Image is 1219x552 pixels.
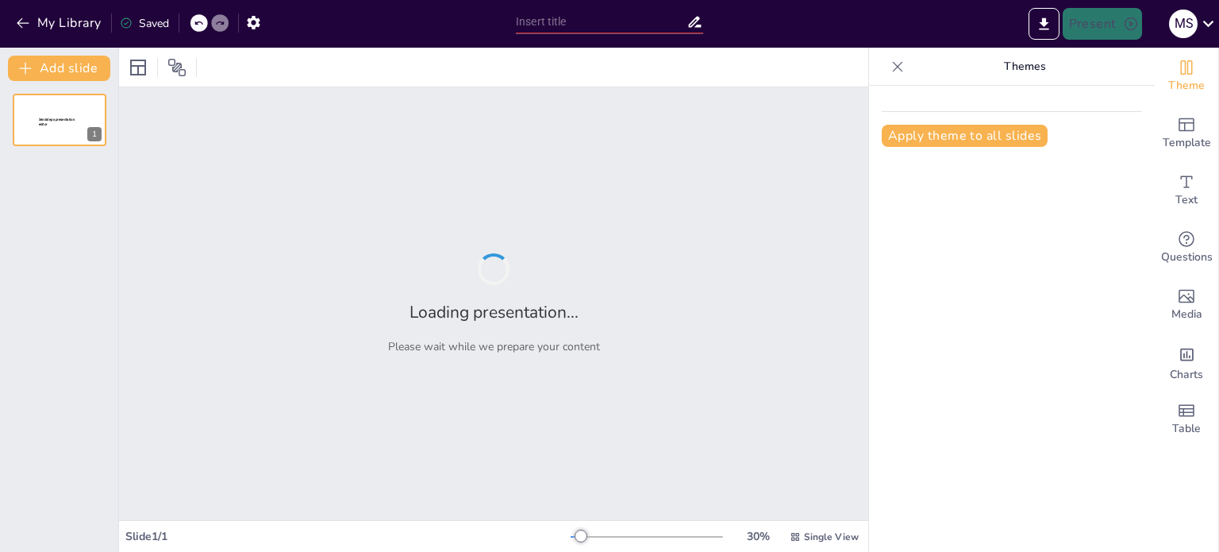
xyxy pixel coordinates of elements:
[125,55,151,80] div: Layout
[12,10,108,36] button: My Library
[1155,162,1218,219] div: Add text boxes
[410,301,579,323] h2: Loading presentation...
[1155,276,1218,334] div: Add images, graphics, shapes or video
[804,531,859,543] span: Single View
[1155,391,1218,448] div: Add a table
[1172,420,1201,438] span: Table
[1169,8,1198,40] button: M S
[1171,306,1202,323] span: Media
[910,48,1139,86] p: Themes
[388,339,600,354] p: Please wait while we prepare your content
[1163,134,1211,152] span: Template
[39,118,75,126] span: Sendsteps presentation editor
[1168,77,1205,95] span: Theme
[882,125,1048,147] button: Apply theme to all slides
[739,529,777,544] div: 30 %
[120,16,169,31] div: Saved
[87,127,102,141] div: 1
[1155,105,1218,162] div: Add ready made slides
[1170,366,1203,384] span: Charts
[8,56,110,81] button: Add slide
[1161,249,1213,266] span: Questions
[1155,48,1218,105] div: Change the overall theme
[1175,191,1198,209] span: Text
[167,58,187,77] span: Position
[1063,8,1142,40] button: Present
[1155,334,1218,391] div: Add charts and graphs
[1169,10,1198,38] div: M S
[1155,219,1218,276] div: Get real-time input from your audience
[1029,8,1059,40] button: Export to PowerPoint
[516,10,686,33] input: Insert title
[125,529,571,544] div: Slide 1 / 1
[13,94,106,146] div: 1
